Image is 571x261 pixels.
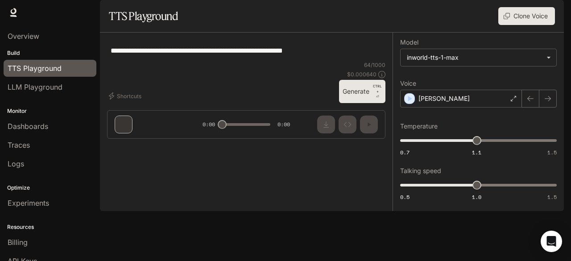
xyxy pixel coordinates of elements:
[373,83,382,99] p: ⏎
[400,168,441,174] p: Talking speed
[547,149,557,156] span: 1.5
[547,193,557,201] span: 1.5
[400,149,410,156] span: 0.7
[498,7,555,25] button: Clone Voice
[472,149,481,156] span: 1.1
[400,193,410,201] span: 0.5
[407,53,542,62] div: inworld-tts-1-max
[401,49,556,66] div: inworld-tts-1-max
[400,39,418,46] p: Model
[373,83,382,94] p: CTRL +
[418,94,470,103] p: [PERSON_NAME]
[339,80,385,103] button: GenerateCTRL +⏎
[472,193,481,201] span: 1.0
[541,231,562,252] div: Open Intercom Messenger
[400,80,416,87] p: Voice
[107,89,145,103] button: Shortcuts
[400,123,438,129] p: Temperature
[364,61,385,69] p: 64 / 1000
[109,7,178,25] h1: TTS Playground
[347,70,377,78] p: $ 0.000640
